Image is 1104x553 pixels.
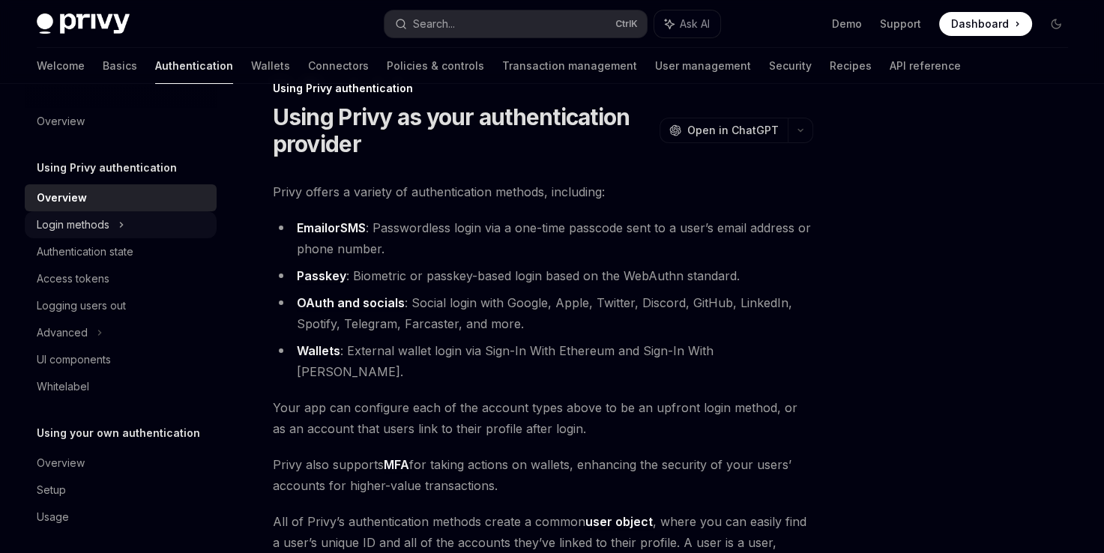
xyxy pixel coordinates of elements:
div: Overview [37,454,85,472]
a: Email [297,220,328,236]
div: Overview [37,189,87,207]
div: Search... [413,15,455,33]
a: Authentication state [25,238,217,265]
div: Overview [37,112,85,130]
span: Your app can configure each of the account types above to be an upfront login method, or as an ac... [273,397,813,439]
a: SMS [340,220,366,236]
a: Basics [103,48,137,84]
a: Overview [25,108,217,135]
a: Recipes [830,48,872,84]
div: Authentication state [37,243,133,261]
span: Privy offers a variety of authentication methods, including: [273,181,813,202]
button: Open in ChatGPT [660,118,788,143]
a: Dashboard [939,12,1032,36]
a: Overview [25,184,217,211]
strong: or [297,220,366,236]
div: Using Privy authentication [273,81,813,96]
h1: Using Privy as your authentication provider [273,103,654,157]
a: Security [769,48,812,84]
span: Dashboard [951,16,1009,31]
a: Support [880,16,921,31]
span: Ctrl K [615,18,638,30]
a: Logging users out [25,292,217,319]
a: Welcome [37,48,85,84]
button: Search...CtrlK [384,10,647,37]
button: Ask AI [654,10,720,37]
div: Logging users out [37,297,126,315]
div: Usage [37,508,69,526]
div: Login methods [37,216,109,234]
h5: Using Privy authentication [37,159,177,177]
a: User management [655,48,751,84]
li: : Social login with Google, Apple, Twitter, Discord, GitHub, LinkedIn, Spotify, Telegram, Farcast... [273,292,813,334]
a: Connectors [308,48,369,84]
a: OAuth and socials [297,295,405,311]
a: Whitelabel [25,373,217,400]
a: Overview [25,450,217,477]
a: MFA [384,457,409,473]
li: : Passwordless login via a one-time passcode sent to a user’s email address or phone number. [273,217,813,259]
a: user object [585,514,653,530]
a: Access tokens [25,265,217,292]
div: Whitelabel [37,378,89,396]
span: Privy also supports for taking actions on wallets, enhancing the security of your users’ accounts... [273,454,813,496]
a: Passkey [297,268,346,284]
div: Access tokens [37,270,109,288]
div: Advanced [37,324,88,342]
span: Ask AI [680,16,710,31]
a: Demo [832,16,862,31]
a: Transaction management [502,48,637,84]
span: Open in ChatGPT [687,123,779,138]
a: Wallets [297,343,340,359]
li: : Biometric or passkey-based login based on the WebAuthn standard. [273,265,813,286]
a: Authentication [155,48,233,84]
div: Setup [37,481,66,499]
a: API reference [890,48,961,84]
a: Wallets [251,48,290,84]
li: : External wallet login via Sign-In With Ethereum and Sign-In With [PERSON_NAME]. [273,340,813,382]
a: UI components [25,346,217,373]
h5: Using your own authentication [37,424,200,442]
a: Policies & controls [387,48,484,84]
a: Setup [25,477,217,504]
div: UI components [37,351,111,369]
img: dark logo [37,13,130,34]
a: Usage [25,504,217,531]
button: Toggle dark mode [1044,12,1068,36]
